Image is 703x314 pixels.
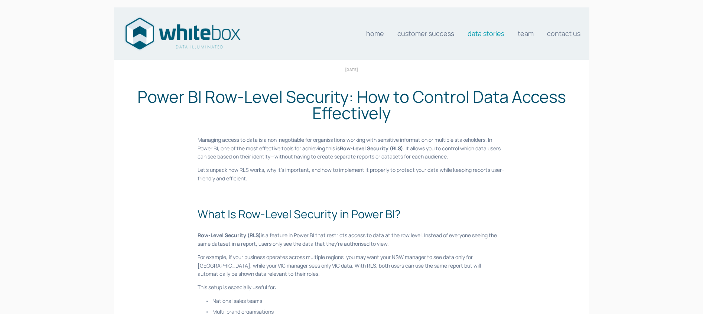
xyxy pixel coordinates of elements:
[340,145,403,152] strong: Row-Level Security (RLS)
[518,26,534,41] a: Team
[118,88,586,121] h1: Power BI Row-Level Security: How to Control Data Access Effectively
[468,26,504,41] a: Data stories
[397,26,454,41] a: Customer Success
[198,206,505,222] h2: What Is Row-Level Security in Power BI?
[198,231,505,248] p: is a feature in Power BI that restricts access to data at the row level. Instead of everyone seei...
[198,283,505,291] p: This setup is especially useful for:
[198,253,505,278] p: For example, if your business operates across multiple regions, you may want your NSW manager to ...
[212,297,505,305] p: National sales teams
[198,232,261,239] strong: Row-Level Security (RLS)
[198,166,505,183] p: Let’s unpack how RLS works, why it’s important, and how to implement it properly to protect your ...
[123,15,242,52] img: Data consultants
[198,136,505,161] p: Managing access to data is a non-negotiable for organisations working with sensitive information ...
[547,26,580,41] a: Contact us
[366,26,384,41] a: Home
[345,65,358,73] time: [DATE]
